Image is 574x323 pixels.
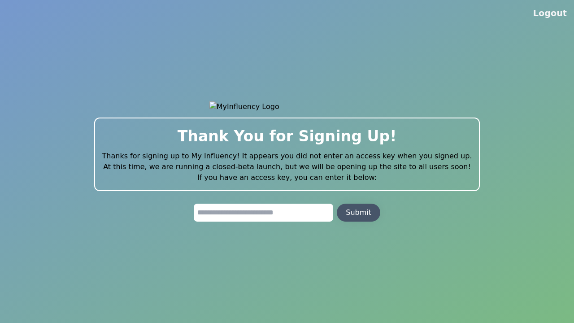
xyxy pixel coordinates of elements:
[337,204,380,222] button: Submit
[102,151,472,161] p: Thanks for signing up to My Influency! It appears you did not enter an access key when you signed...
[102,126,472,147] h2: Thank You for Signing Up!
[102,172,472,183] p: If you have an access key, you can enter it below:
[346,207,371,218] div: Submit
[533,7,567,20] button: Logout
[102,161,472,172] p: At this time, we are running a closed-beta launch, but we will be opening up the site to all user...
[209,101,365,112] img: MyInfluency Logo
